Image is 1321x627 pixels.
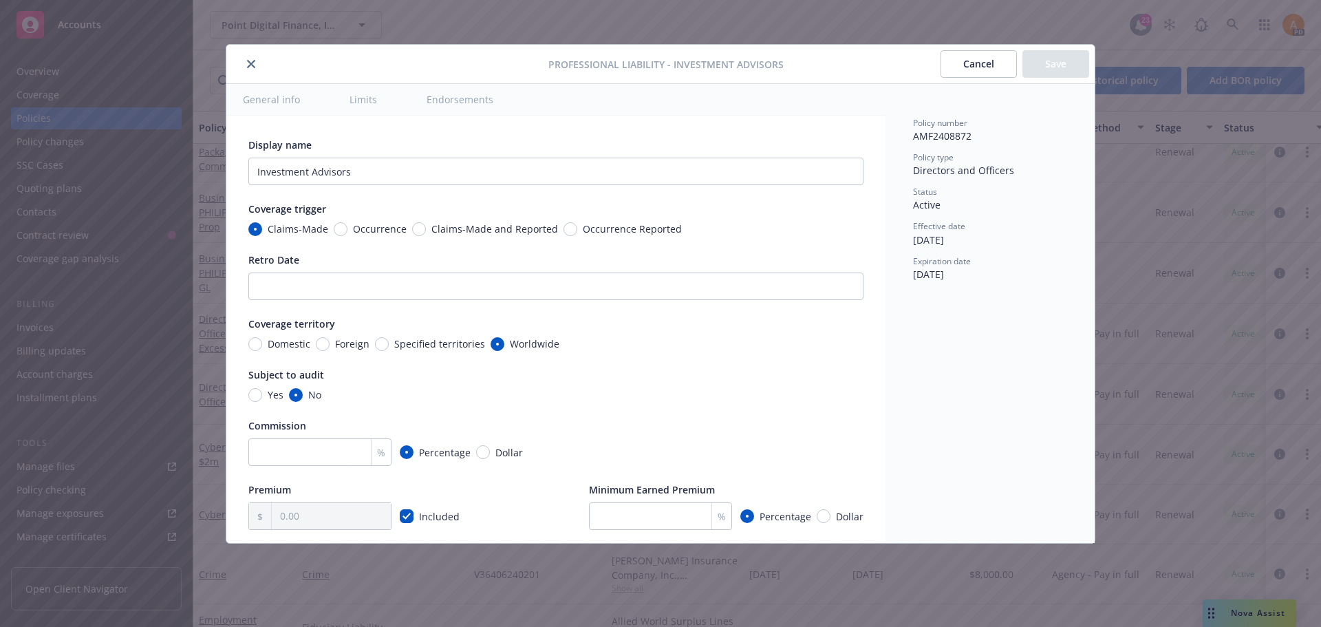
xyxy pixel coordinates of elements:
input: Domestic [248,337,262,351]
input: Yes [248,388,262,402]
span: Directors and Officers [913,164,1014,177]
span: % [377,445,385,460]
span: Expiration date [913,255,971,267]
span: [DATE] [913,233,944,246]
input: Occurrence [334,222,347,236]
span: Policy type [913,151,954,163]
span: Occurrence [353,222,407,236]
span: Status [913,186,937,198]
span: Dollar [495,445,523,460]
input: Claims-Made [248,222,262,236]
span: Retro Date [248,253,299,266]
span: Effective date [913,220,965,232]
span: Minimum Earned Premium [589,483,715,496]
input: Percentage [740,509,754,523]
input: Dollar [817,509,830,523]
span: % [718,509,726,524]
span: [DATE] [913,268,944,281]
span: Dollar [836,509,863,524]
input: Claims-Made and Reported [412,222,426,236]
span: Claims-Made [268,222,328,236]
span: Subject to audit [248,368,324,381]
span: Yes [268,387,283,402]
button: Endorsements [410,84,510,115]
input: Dollar [476,445,490,459]
span: Worldwide [510,337,559,351]
span: Percentage [760,509,811,524]
span: Coverage trigger [248,202,326,215]
span: Occurrence Reported [583,222,682,236]
input: Percentage [400,445,414,459]
span: Professional Liability - Investment Advisors [548,57,784,72]
span: Premium [248,483,291,496]
span: Policy number [913,117,967,129]
button: Limits [333,84,394,115]
span: AMF2408872 [913,129,971,142]
span: Percentage [419,445,471,460]
span: Display name [248,138,312,151]
span: Specified territories [394,337,485,351]
input: Foreign [316,337,330,351]
span: Commission [248,419,306,432]
span: No [308,387,321,402]
input: Worldwide [491,337,504,351]
button: close [243,56,259,72]
input: Occurrence Reported [563,222,577,236]
button: Cancel [941,50,1017,78]
input: No [289,388,303,402]
input: 0.00 [272,503,391,529]
span: Included [419,510,460,523]
span: Active [913,198,941,211]
span: Claims-Made and Reported [431,222,558,236]
input: Specified territories [375,337,389,351]
span: Foreign [335,337,369,351]
span: Coverage territory [248,317,335,330]
span: Domestic [268,337,310,351]
button: General info [226,84,316,115]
